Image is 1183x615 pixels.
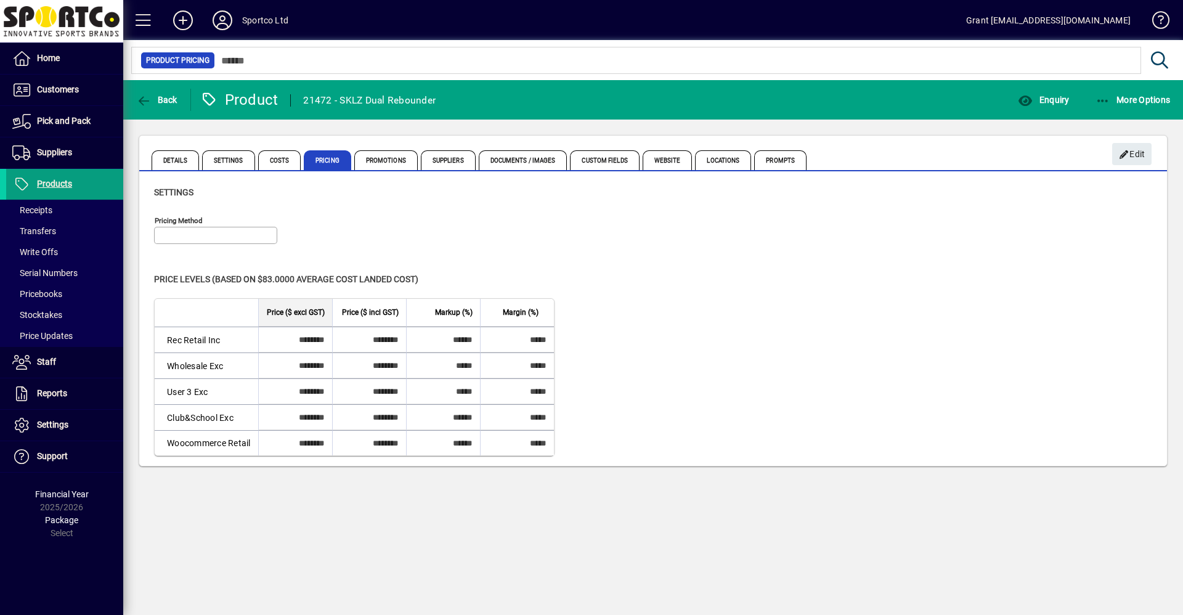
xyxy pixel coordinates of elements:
[155,216,203,225] mat-label: Pricing method
[6,325,123,346] a: Price Updates
[267,306,325,319] span: Price ($ excl GST)
[6,263,123,283] a: Serial Numbers
[12,226,56,236] span: Transfers
[37,451,68,461] span: Support
[35,489,89,499] span: Financial Year
[37,84,79,94] span: Customers
[1143,2,1168,43] a: Knowledge Base
[6,106,123,137] a: Pick and Pack
[6,283,123,304] a: Pricebooks
[37,147,72,157] span: Suppliers
[570,150,639,170] span: Custom Fields
[6,221,123,242] a: Transfers
[1112,143,1152,165] button: Edit
[37,116,91,126] span: Pick and Pack
[154,274,418,284] span: Price levels (based on $83.0000 Average cost landed cost)
[479,150,567,170] span: Documents / Images
[303,91,436,110] div: 21472 - SKLZ Dual Rebounder
[155,404,258,430] td: Club&School Exc
[6,75,123,105] a: Customers
[163,9,203,31] button: Add
[12,310,62,320] span: Stocktakes
[503,306,539,319] span: Margin (%)
[37,179,72,189] span: Products
[37,53,60,63] span: Home
[155,352,258,378] td: Wholesale Exc
[6,304,123,325] a: Stocktakes
[435,306,473,319] span: Markup (%)
[200,90,278,110] div: Product
[1096,95,1171,105] span: More Options
[643,150,693,170] span: Website
[6,242,123,263] a: Write Offs
[123,89,191,111] app-page-header-button: Back
[304,150,351,170] span: Pricing
[1018,95,1069,105] span: Enquiry
[242,10,288,30] div: Sportco Ltd
[1015,89,1072,111] button: Enquiry
[6,378,123,409] a: Reports
[6,410,123,441] a: Settings
[1092,89,1174,111] button: More Options
[695,150,751,170] span: Locations
[421,150,476,170] span: Suppliers
[12,331,73,341] span: Price Updates
[966,10,1131,30] div: Grant [EMAIL_ADDRESS][DOMAIN_NAME]
[354,150,418,170] span: Promotions
[37,388,67,398] span: Reports
[133,89,181,111] button: Back
[155,430,258,455] td: Woocommerce Retail
[45,515,78,525] span: Package
[203,9,242,31] button: Profile
[155,327,258,352] td: Rec Retail Inc
[155,378,258,404] td: User 3 Exc
[202,150,255,170] span: Settings
[12,247,58,257] span: Write Offs
[152,150,199,170] span: Details
[37,357,56,367] span: Staff
[37,420,68,430] span: Settings
[12,268,78,278] span: Serial Numbers
[12,289,62,299] span: Pricebooks
[146,54,209,67] span: Product Pricing
[754,150,807,170] span: Prompts
[6,43,123,74] a: Home
[6,137,123,168] a: Suppliers
[12,205,52,215] span: Receipts
[136,95,177,105] span: Back
[1119,144,1145,165] span: Edit
[6,200,123,221] a: Receipts
[342,306,399,319] span: Price ($ incl GST)
[154,187,193,197] span: Settings
[6,347,123,378] a: Staff
[6,441,123,472] a: Support
[258,150,301,170] span: Costs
